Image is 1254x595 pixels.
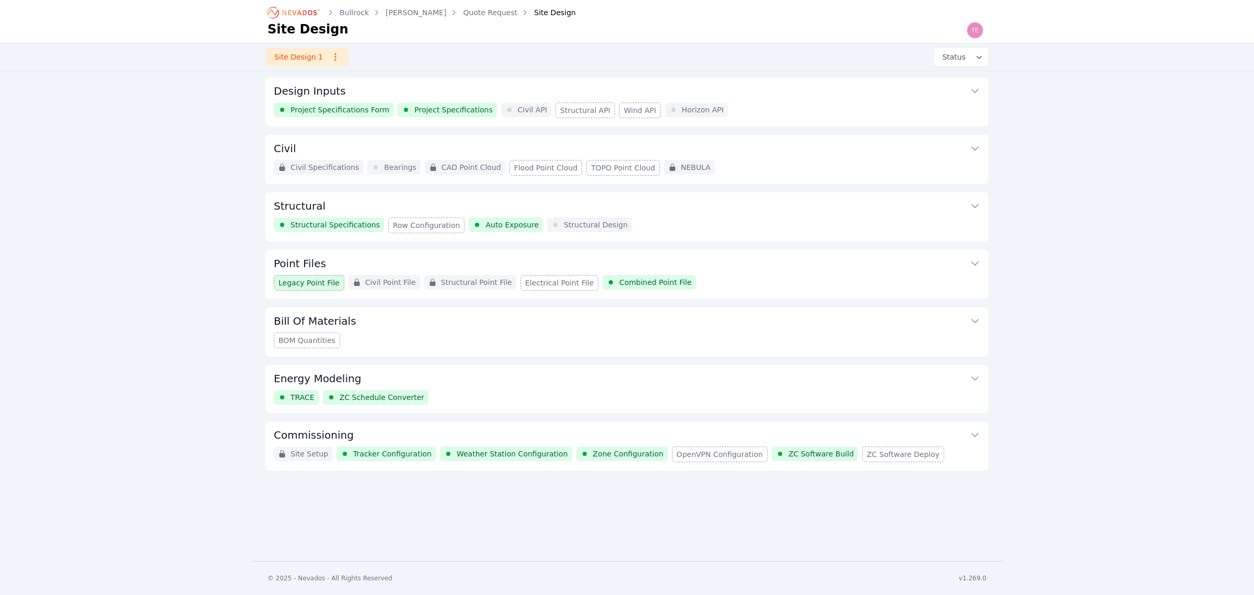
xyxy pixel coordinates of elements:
[525,278,594,288] span: Electrical Point File
[682,105,724,115] span: Horizon API
[265,77,989,127] div: Design InputsProject Specifications FormProject SpecificationsCivil APIStructural APIWind APIHori...
[564,220,628,230] span: Structural Design
[278,278,340,288] span: Legacy Point File
[278,335,335,346] span: BOM Quantities
[274,199,326,213] h3: Structural
[291,392,315,403] span: TRACE
[485,220,539,230] span: Auto Exposure
[291,162,359,173] span: Civil Specifications
[560,105,610,116] span: Structural API
[274,428,354,442] h3: Commissioning
[340,392,424,403] span: ZC Schedule Converter
[619,277,691,288] span: Combined Point File
[414,105,493,115] span: Project Specifications
[265,307,989,357] div: Bill Of MaterialsBOM Quantities
[274,365,980,390] button: Energy Modeling
[274,256,326,271] h3: Point Files
[384,162,416,173] span: Bearings
[291,220,380,230] span: Structural Specifications
[265,135,989,184] div: CivilCivil SpecificationsBearingsCAD Point CloudFlood Point CloudTOPO Point CloudNEBULA
[393,220,460,231] span: Row Configuration
[442,162,501,173] span: CAD Point Cloud
[274,84,346,98] h3: Design Inputs
[624,105,656,116] span: Wind API
[291,449,328,459] span: Site Setup
[291,105,389,115] span: Project Specifications Form
[457,449,568,459] span: Weather Station Configuration
[441,277,512,288] span: Structural Point File
[593,449,664,459] span: Zone Configuration
[265,421,989,471] div: CommissioningSite SetupTracker ConfigurationWeather Station ConfigurationZone ConfigurationOpenVP...
[365,277,416,288] span: Civil Point File
[677,449,763,460] span: OpenVPN Configuration
[274,192,980,218] button: Structural
[967,22,983,39] img: Ted Elliott
[274,135,980,160] button: Civil
[274,371,361,386] h3: Energy Modeling
[268,21,349,38] h1: Site Design
[867,449,939,460] span: ZC Software Deploy
[518,105,547,115] span: Civil API
[959,574,986,582] div: v1.269.0
[353,449,432,459] span: Tracker Configuration
[519,7,576,18] div: Site Design
[274,314,356,328] h3: Bill Of Materials
[268,4,576,21] nav: Breadcrumb
[386,7,446,18] a: [PERSON_NAME]
[274,77,980,102] button: Design Inputs
[938,52,966,62] span: Status
[274,141,296,156] h3: Civil
[274,307,980,333] button: Bill Of Materials
[340,7,369,18] a: Bullrock
[274,250,980,275] button: Point Files
[265,48,349,66] a: Site Design 1
[265,365,989,413] div: Energy ModelingTRACEZC Schedule Converter
[681,162,711,173] span: NEBULA
[463,7,517,18] a: Quote Request
[591,163,655,173] span: TOPO Point Cloud
[265,250,989,299] div: Point FilesLegacy Point FileCivil Point FileStructural Point FileElectrical Point FileCombined Po...
[265,192,989,242] div: StructuralStructural SpecificationsRow ConfigurationAuto ExposureStructural Design
[514,163,578,173] span: Flood Point Cloud
[934,48,989,66] button: Status
[268,574,392,582] div: © 2025 - Nevados - All Rights Reserved
[788,449,854,459] span: ZC Software Build
[274,421,980,447] button: Commissioning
